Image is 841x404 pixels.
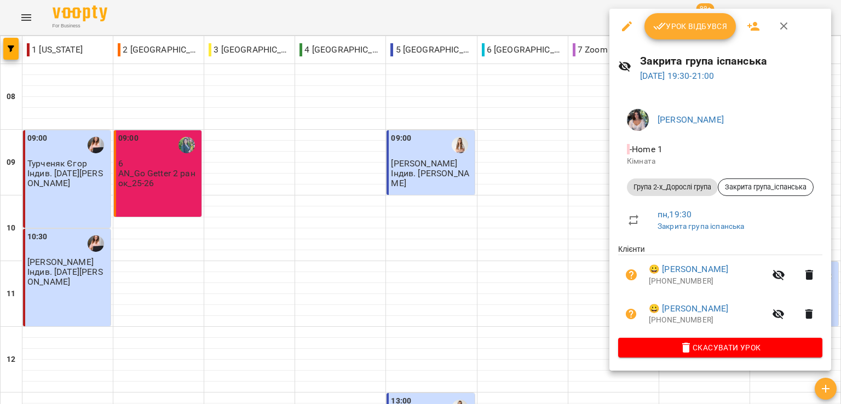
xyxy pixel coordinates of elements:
[649,276,765,287] p: [PHONE_NUMBER]
[627,109,649,131] img: 7257e8bb75545e5bf123dfdeb50cf1ff.jpeg
[658,222,744,230] a: Закрита група іспанська
[658,209,692,220] a: пн , 19:30
[653,20,728,33] span: Урок відбувся
[718,182,813,192] span: Закрита група_іспанська
[627,182,718,192] span: Група 2-х_Дорослі група
[627,341,814,354] span: Скасувати Урок
[627,144,665,154] span: - Home 1
[618,338,822,357] button: Скасувати Урок
[618,301,644,327] button: Візит ще не сплачено. Додати оплату?
[644,13,736,39] button: Урок відбувся
[618,244,822,337] ul: Клієнти
[658,114,724,125] a: [PERSON_NAME]
[640,71,715,81] a: [DATE] 19:30-21:00
[627,156,814,167] p: Кімната
[649,315,765,326] p: [PHONE_NUMBER]
[640,53,822,70] h6: Закрита група іспанська
[618,262,644,288] button: Візит ще не сплачено. Додати оплату?
[649,302,728,315] a: 😀 [PERSON_NAME]
[649,263,728,276] a: 😀 [PERSON_NAME]
[718,178,814,196] div: Закрита група_іспанська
